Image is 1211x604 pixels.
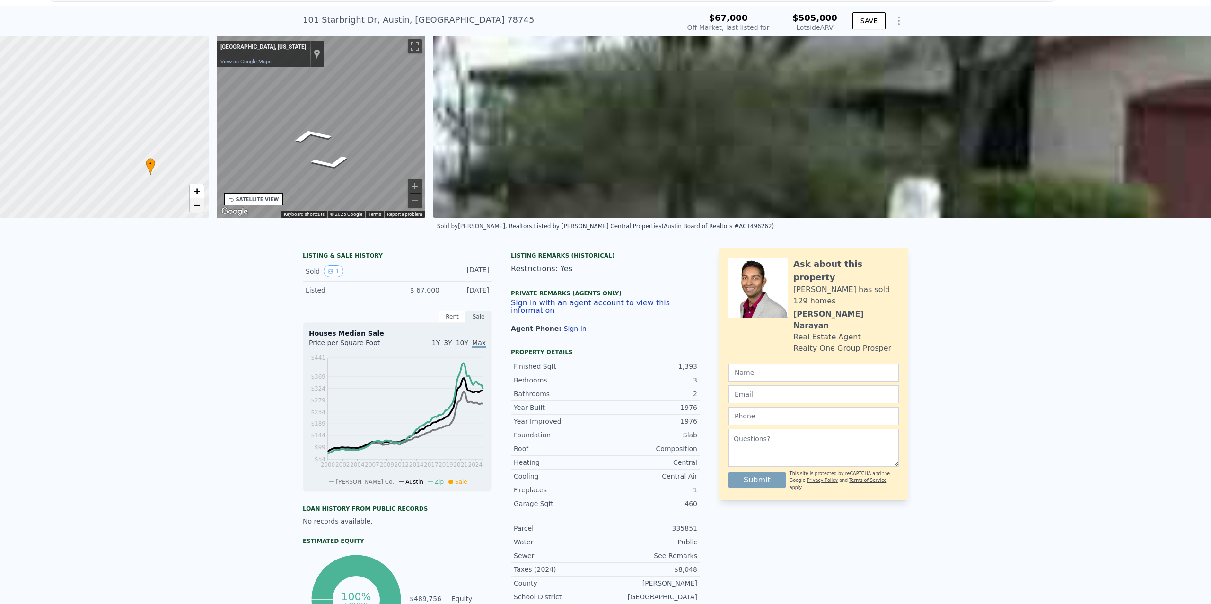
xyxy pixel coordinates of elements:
tspan: 100% [341,591,371,603]
div: Roof [514,444,605,453]
span: 3Y [444,339,452,346]
a: Zoom in [190,184,204,198]
td: $489,756 [409,594,442,604]
div: Parcel [514,524,605,533]
a: Privacy Policy [807,478,838,483]
input: Phone [728,407,899,425]
tspan: 2007 [365,462,379,468]
div: Real Estate Agent [793,331,861,343]
div: Ask about this property [793,258,899,284]
span: 1Y [432,339,440,346]
path: Go Northwest [298,151,364,174]
div: Realty One Group Prosper [793,343,891,354]
span: $ 67,000 [410,286,439,294]
div: 460 [605,499,697,508]
tspan: $99 [315,444,325,451]
div: Heating [514,458,605,467]
div: [GEOGRAPHIC_DATA], [US_STATE] [220,44,306,51]
div: 3 [605,375,697,385]
button: View historical data [324,265,343,277]
div: [PERSON_NAME] has sold 129 homes [793,284,899,307]
div: Central [605,458,697,467]
span: [PERSON_NAME] Co. [336,479,394,485]
div: 1 [605,485,697,495]
div: Year Improved [514,417,605,426]
div: 1976 [605,417,697,426]
div: Water [514,537,605,547]
div: Price per Square Foot [309,338,397,353]
button: Show Options [889,11,908,30]
tspan: 2021 [453,462,468,468]
button: Zoom out [408,194,422,208]
div: 1,393 [605,362,697,371]
div: Fireplaces [514,485,605,495]
tspan: $369 [311,373,325,380]
td: Equity [449,594,492,604]
div: Bathrooms [514,389,605,399]
div: Year Built [514,403,605,412]
div: Cooling [514,471,605,481]
span: $505,000 [792,13,837,23]
span: + [193,185,200,197]
div: This site is protected by reCAPTCHA and the Google and apply. [790,471,899,491]
div: Rent [439,311,465,323]
div: Finished Sqft [514,362,605,371]
tspan: 2024 [468,462,483,468]
tspan: 2014 [409,462,424,468]
tspan: 2004 [350,462,365,468]
div: [PERSON_NAME] Narayan [793,309,899,331]
button: Toggle fullscreen view [408,39,422,53]
div: Foundation [514,430,605,440]
tspan: 2000 [321,462,335,468]
div: Estimated Equity [303,537,492,545]
div: SATELLITE VIEW [236,196,279,203]
tspan: $234 [311,409,325,416]
div: Property details [511,348,700,356]
span: Max [472,339,486,348]
a: View on Google Maps [220,59,272,65]
div: Street View [217,36,426,218]
div: Taxes (2024) [514,565,605,574]
div: Sale [465,311,492,323]
button: Submit [728,472,786,488]
path: Go East [278,124,344,147]
span: 10Y [456,339,468,346]
div: Composition [605,444,697,453]
span: Austin [405,479,423,485]
a: Open this area in Google Maps (opens a new window) [219,205,250,218]
div: Houses Median Sale [309,329,486,338]
tspan: $441 [311,355,325,361]
tspan: 2017 [424,462,439,468]
span: Zip [435,479,444,485]
button: Sign In [564,325,587,332]
tspan: $189 [311,420,325,427]
div: [DATE] [447,285,489,295]
div: Private Remarks (Agents Only) [511,290,700,299]
img: Google [219,205,250,218]
div: Listed [306,285,390,295]
div: Bedrooms [514,375,605,385]
div: Public [605,537,697,547]
div: 101 Starbright Dr , Austin , [GEOGRAPHIC_DATA] 78745 [303,13,534,27]
div: Map [217,36,426,218]
div: Sold by [PERSON_NAME], Realtors . [437,223,534,230]
div: [GEOGRAPHIC_DATA] [605,592,697,602]
tspan: $324 [311,385,325,392]
div: $8,048 [605,565,697,574]
div: School District [514,592,605,602]
tspan: 2012 [395,462,409,468]
a: Terms of Service [849,478,886,483]
input: Email [728,385,899,403]
div: Slab [605,430,697,440]
button: SAVE [852,12,886,29]
div: Listing Remarks (Historical) [511,252,700,259]
div: County [514,578,605,588]
div: Sold [306,265,390,277]
div: 1976 [605,403,697,412]
tspan: 2002 [335,462,350,468]
a: Terms (opens in new tab) [368,212,381,217]
tspan: $144 [311,432,325,439]
span: • [146,160,155,168]
div: [DATE] [447,265,489,277]
span: Agent Phone: [511,325,564,332]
